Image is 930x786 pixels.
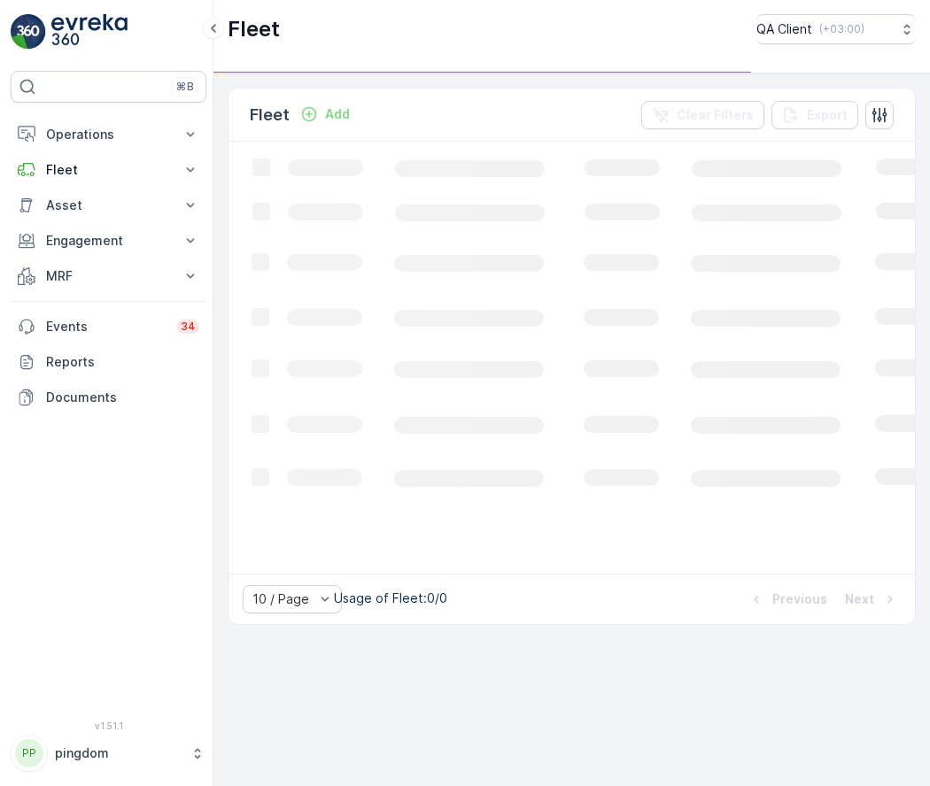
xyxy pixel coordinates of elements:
[46,318,167,335] p: Events
[11,309,206,344] a: Events34
[819,22,864,36] p: ( +03:00 )
[51,14,128,50] img: logo_light-DOdMpM7g.png
[228,15,280,43] p: Fleet
[11,14,46,50] img: logo
[11,117,206,152] button: Operations
[807,106,848,124] p: Export
[250,103,290,127] p: Fleet
[756,20,812,38] p: QA Client
[677,106,754,124] p: Clear Filters
[756,14,916,44] button: QA Client(+03:00)
[334,589,447,607] p: Usage of Fleet : 0/0
[325,105,350,123] p: Add
[11,258,206,294] button: MRF
[843,589,901,610] button: Next
[176,80,194,94] p: ⌘B
[55,744,182,762] p: pingdom
[845,590,874,608] p: Next
[46,232,171,250] p: Engagement
[771,101,858,129] button: Export
[641,101,764,129] button: Clear Filters
[11,720,206,731] span: v 1.51.1
[46,161,171,179] p: Fleet
[46,126,171,143] p: Operations
[46,389,199,406] p: Documents
[11,380,206,415] a: Documents
[15,739,43,767] div: PP
[11,223,206,258] button: Engagement
[11,735,206,772] button: PPpingdom
[46,196,171,214] p: Asset
[746,589,829,610] button: Previous
[11,344,206,380] a: Reports
[181,320,196,334] p: 34
[772,590,827,608] p: Previous
[46,353,199,371] p: Reports
[11,152,206,188] button: Fleet
[293,104,357,125] button: Add
[11,188,206,223] button: Asset
[46,267,171,285] p: MRF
